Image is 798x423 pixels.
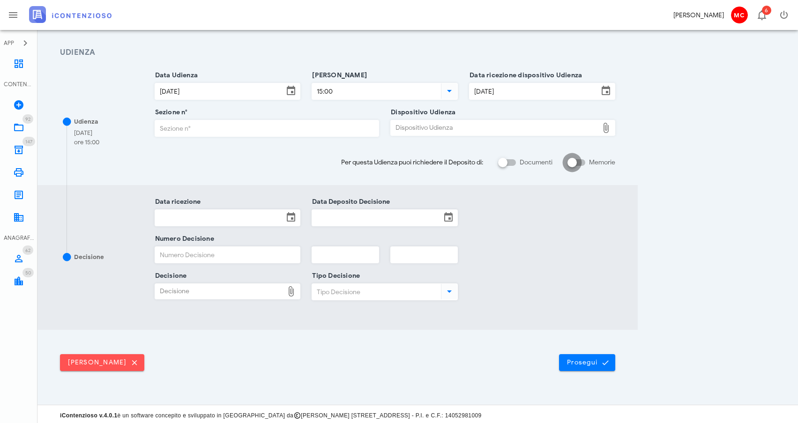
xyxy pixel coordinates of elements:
div: ore 15:00 [74,138,99,147]
img: logo-text-2x.png [29,6,112,23]
input: Ora Udienza [312,83,439,99]
input: Tipo Decisione [312,284,439,300]
label: Data Udienza [152,71,198,80]
span: [PERSON_NAME] [67,358,137,367]
div: Decisione [74,252,104,262]
h3: Udienza [60,47,615,59]
label: Documenti [520,158,552,167]
button: Distintivo [750,4,773,26]
span: Distintivo [22,137,35,146]
div: CONTENZIOSO [4,80,34,89]
label: Numero Decisione [152,234,214,244]
label: Tipo Decisione [309,271,360,281]
input: Numero Decisione [155,247,300,263]
label: Decisione [152,271,187,281]
span: Per questa Udienza puoi richiedere il Deposito di: [341,157,483,167]
span: Distintivo [22,245,33,255]
label: Dispositivo Udienza [388,108,455,117]
span: 147 [25,139,32,145]
input: Sezione n° [155,120,379,136]
span: 62 [25,247,30,253]
label: Data ricezione dispositivo Udienza [467,71,582,80]
div: Dispositivo Udienza [391,120,598,135]
span: MC [731,7,748,23]
button: MC [728,4,750,26]
div: [DATE] [74,128,99,138]
label: Sezione n° [152,108,188,117]
div: [PERSON_NAME] [673,10,724,20]
div: Udienza [74,117,98,126]
span: Prosegui [567,358,608,367]
span: Distintivo [22,268,34,277]
div: Decisione [155,284,284,299]
button: Prosegui [559,354,615,371]
span: Distintivo [762,6,771,15]
span: Distintivo [22,114,33,124]
div: ANAGRAFICA [4,234,34,242]
button: [PERSON_NAME] [60,354,144,371]
span: 92 [25,116,30,122]
label: [PERSON_NAME] [309,71,367,80]
span: 50 [25,270,31,276]
strong: iContenzioso v.4.0.1 [60,412,117,419]
label: Memorie [589,158,615,167]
